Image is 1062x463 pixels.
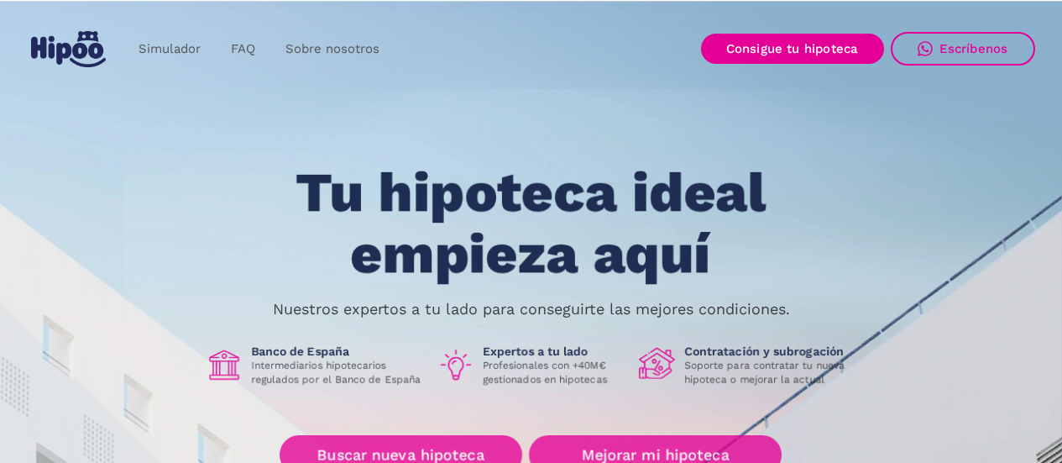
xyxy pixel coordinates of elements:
p: Soporte para contratar tu nueva hipoteca o mejorar la actual [684,360,857,387]
h1: Expertos a tu lado [483,345,625,360]
a: Simulador [123,33,216,66]
p: Nuestros expertos a tu lado para conseguirte las mejores condiciones. [273,303,790,316]
a: home [28,24,110,74]
h1: Tu hipoteca ideal empieza aquí [212,162,849,284]
div: Escríbenos [939,41,1008,56]
a: Consigue tu hipoteca [701,34,884,64]
p: Intermediarios hipotecarios regulados por el Banco de España [251,360,424,387]
a: Sobre nosotros [270,33,395,66]
p: Profesionales con +40M€ gestionados en hipotecas [483,360,625,387]
h1: Banco de España [251,345,424,360]
a: FAQ [216,33,270,66]
a: Escríbenos [891,32,1035,66]
h1: Contratación y subrogación [684,345,857,360]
